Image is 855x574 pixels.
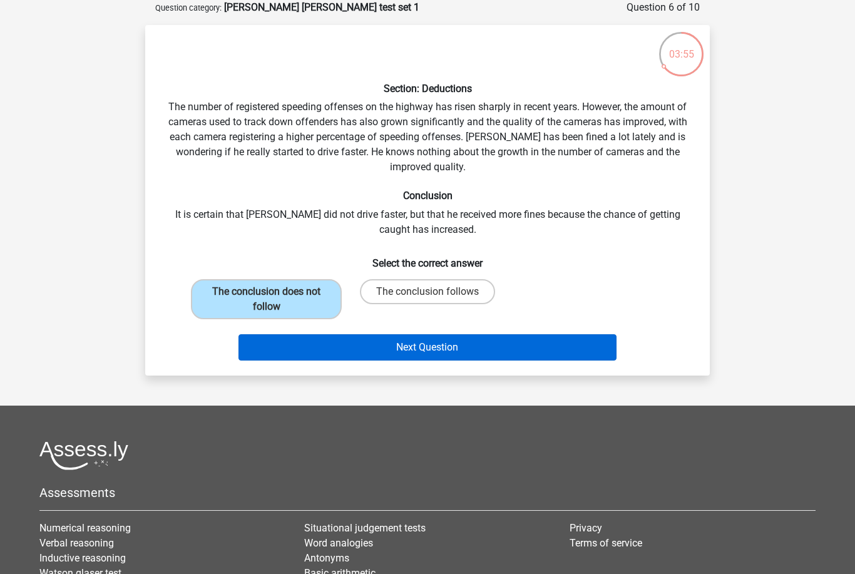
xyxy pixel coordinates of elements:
label: The conclusion follows [360,279,495,304]
small: Question category: [155,3,222,13]
a: Numerical reasoning [39,522,131,534]
h5: Assessments [39,485,816,500]
a: Inductive reasoning [39,552,126,564]
a: Terms of service [570,537,642,549]
img: Assessly logo [39,441,128,470]
h6: Select the correct answer [165,247,690,269]
a: Word analogies [304,537,373,549]
a: Antonyms [304,552,349,564]
label: The conclusion does not follow [191,279,342,319]
h6: Conclusion [165,190,690,202]
div: The number of registered speeding offenses on the highway has risen sharply in recent years. Howe... [150,35,705,366]
a: Privacy [570,522,602,534]
a: Situational judgement tests [304,522,426,534]
button: Next Question [238,334,617,361]
h6: Section: Deductions [165,83,690,95]
strong: [PERSON_NAME] [PERSON_NAME] test set 1 [224,1,419,13]
a: Verbal reasoning [39,537,114,549]
div: 03:55 [658,31,705,62]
